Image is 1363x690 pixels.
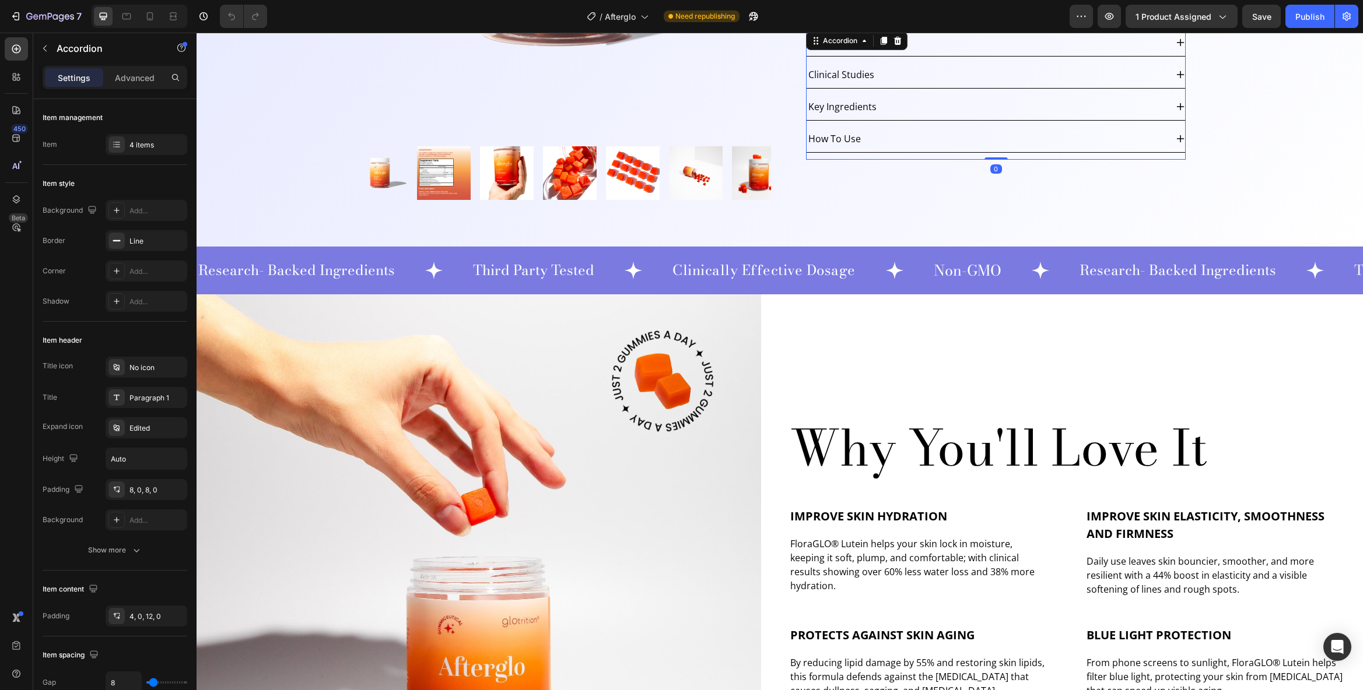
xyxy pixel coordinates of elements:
[58,72,90,84] p: Settings
[275,228,399,248] h2: Third Party Tested
[129,393,184,403] div: Paragraph 1
[612,99,664,113] p: How To Use
[57,41,156,55] p: Accordion
[43,266,66,276] div: Corner
[594,504,850,560] p: FloraGLO® Lutein helps your skin lock in moisture, keeping it soft, plump, and comfortable; with ...
[43,451,80,467] div: Height
[1285,5,1334,28] button: Publish
[594,594,778,610] span: Protects Against Skin Aging
[414,297,518,400] img: Gummy.gif
[129,485,184,495] div: 8, 0, 8, 0
[43,361,73,371] div: Title icon
[1242,5,1281,28] button: Save
[794,132,805,141] div: 0
[88,544,142,556] div: Show more
[43,515,83,525] div: Background
[605,10,636,23] span: Afterglo
[43,296,69,307] div: Shadow
[890,522,1147,564] p: Daily use leaves skin bouncier, smoother, and more resilient with a 44% boost in elasticity and a...
[593,384,1148,446] h2: Why You'll Love It
[43,178,75,189] div: Item style
[129,515,184,526] div: Add...
[1126,5,1238,28] button: 1 product assigned
[594,623,850,665] p: By reducing lipid damage by 55% and restoring skin lipids, this formula defends against the [MEDI...
[76,9,82,23] p: 7
[594,476,751,491] span: Improve Skin Hydration
[197,33,1363,690] iframe: Design area
[43,392,57,403] div: Title
[43,582,100,597] div: Item content
[11,124,28,133] div: 450
[43,139,57,150] div: Item
[106,448,187,469] input: Auto
[220,5,267,28] div: Undo/Redo
[43,482,86,498] div: Padding
[43,611,69,621] div: Padding
[129,140,184,150] div: 4 items
[1295,10,1325,23] div: Publish
[1252,12,1271,22] span: Save
[736,228,806,248] h2: Non-GMO
[43,421,83,432] div: Expand icon
[43,677,56,688] div: Gap
[129,611,184,622] div: 4, 0, 12, 0
[890,594,1035,610] span: Blue Light Protection
[43,203,99,219] div: Background
[115,72,155,84] p: Advanced
[43,112,103,123] div: Item management
[612,67,680,81] p: Key Ingredients
[129,423,184,434] div: Edited
[129,266,184,277] div: Add...
[624,3,663,13] div: Accordion
[1,228,199,248] h2: Research- Backed Ingredients
[890,476,1128,509] span: Improve Skin Elasticity, Smoothness and Firmness
[600,10,602,23] span: /
[129,236,184,247] div: Line
[5,5,87,28] button: 7
[129,297,184,307] div: Add...
[890,623,1147,665] p: From phone screens to sunlight, FloraGLO® Lutein helps filter blue light, protecting your skin fr...
[43,335,82,346] div: Item header
[129,206,184,216] div: Add...
[475,228,660,248] h2: Clinically Effective Dosage
[43,540,187,561] button: Show more
[612,35,678,49] p: Clinical Studies
[129,362,184,373] div: No icon
[43,647,101,663] div: Item spacing
[1323,633,1351,661] div: Open Intercom Messenger
[1136,10,1211,23] span: 1 product assigned
[43,235,65,246] div: Border
[9,213,28,223] div: Beta
[675,11,735,22] span: Need republishing
[882,228,1081,248] h2: Research- Backed Ingredients
[1157,228,1280,248] h2: Third Party Tested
